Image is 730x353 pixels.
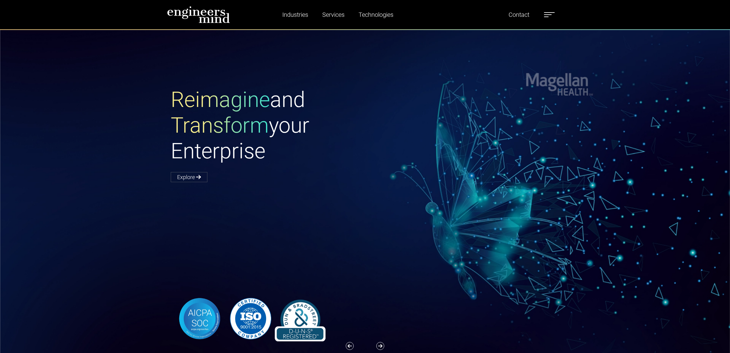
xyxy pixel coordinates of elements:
[171,87,270,112] span: Reimagine
[356,8,396,22] a: Technologies
[167,6,230,23] img: logo
[171,113,269,138] span: Transform
[280,8,311,22] a: Industries
[171,172,207,182] a: Explore
[171,296,330,341] img: banner-logo
[506,8,532,22] a: Contact
[171,87,365,164] h1: and your Enterprise
[320,8,347,22] a: Services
